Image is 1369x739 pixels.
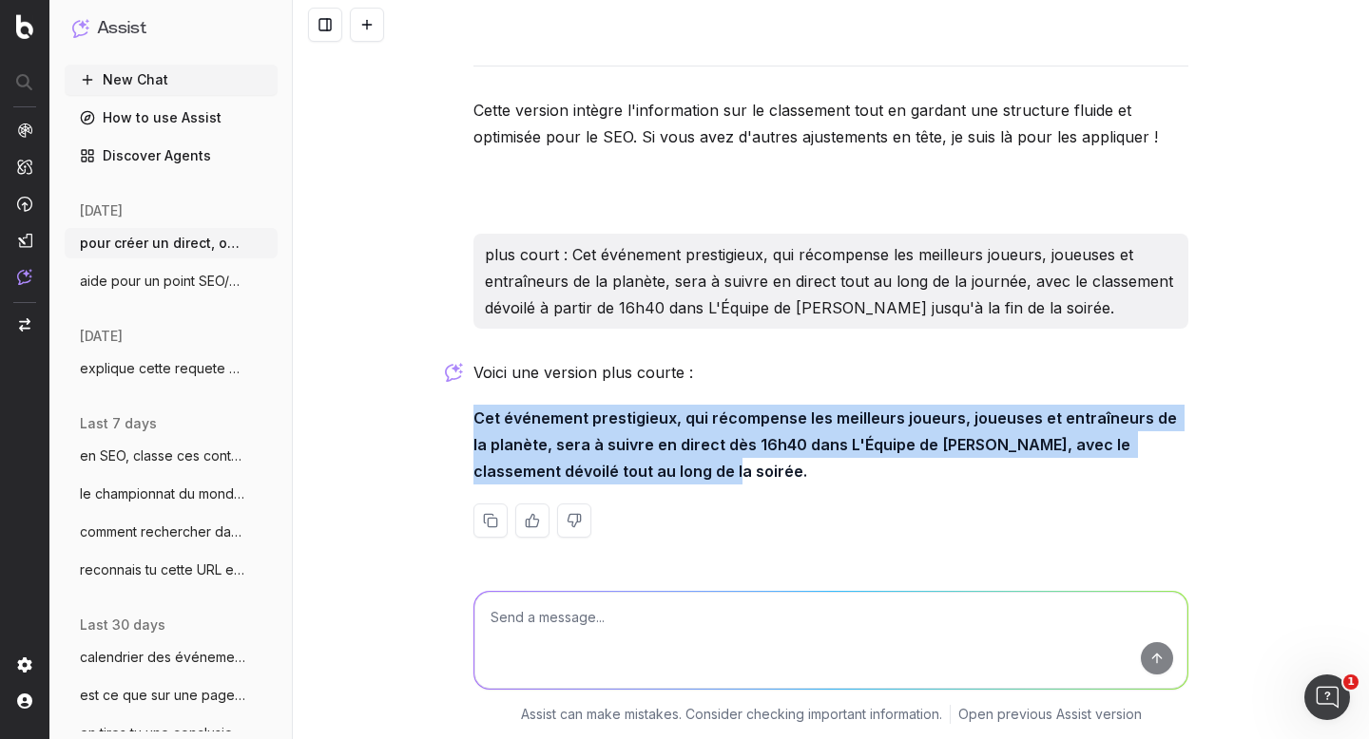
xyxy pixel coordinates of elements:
img: Activation [17,196,32,212]
img: Studio [17,233,32,248]
p: Voici une version plus courte : [473,359,1188,386]
span: last 30 days [80,616,165,635]
img: Switch project [19,318,30,332]
span: explique cette requete SQL SELECT DIS [80,359,247,378]
img: Analytics [17,123,32,138]
p: Cette version intègre l'information sur le classement tout en gardant une structure fluide et opt... [473,97,1188,150]
button: explique cette requete SQL SELECT DIS [65,353,278,384]
img: Setting [17,657,32,673]
button: reconnais tu cette URL et le contenu htt [65,555,278,585]
a: Open previous Assist version [958,705,1142,724]
span: en SEO, classe ces contenus en chaud fro [80,446,247,465]
button: est ce que sur une page on peut ajouter [65,680,278,711]
span: 1 [1343,674,1359,690]
button: aide pour un point SEO/Data, on va trait [65,266,278,296]
img: Assist [17,269,32,285]
img: My account [17,693,32,709]
button: calendrier des événements du mois d'octo [65,642,278,673]
span: comment rechercher dans botify des donné [80,522,247,541]
img: Botify assist logo [445,363,463,382]
span: last 7 days [80,414,157,433]
span: est ce que sur une page on peut ajouter [80,686,247,705]
h1: Assist [97,15,146,42]
img: Intelligence [17,159,32,175]
button: Assist [72,15,270,42]
strong: Cet événement prestigieux, qui récompense les meilleurs joueurs, joueuses et entraîneurs de la pl... [473,408,1181,481]
span: calendrier des événements du mois d'octo [80,648,247,667]
span: [DATE] [80,201,123,220]
p: Assist can make mistakes. Consider checking important information. [521,705,942,724]
span: [DATE] [80,327,123,346]
button: le championnat du monde masculin de vole [65,479,278,509]
span: pour créer un direct, optimise le SEO po [80,234,247,253]
button: en SEO, classe ces contenus en chaud fro [65,441,278,471]
img: Assist [72,19,89,37]
a: Discover Agents [65,141,278,171]
button: pour créer un direct, optimise le SEO po [65,228,278,258]
button: New Chat [65,65,278,95]
button: comment rechercher dans botify des donné [65,517,278,547]
span: reconnais tu cette URL et le contenu htt [80,560,247,579]
span: le championnat du monde masculin de vole [80,484,247,503]
a: How to use Assist [65,103,278,133]
img: Botify logo [16,14,33,39]
span: aide pour un point SEO/Data, on va trait [80,272,247,291]
p: plus court : Cet événement prestigieux, qui récompense les meilleurs joueurs, joueuses et entraîn... [485,241,1177,321]
iframe: Intercom live chat [1304,674,1350,720]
